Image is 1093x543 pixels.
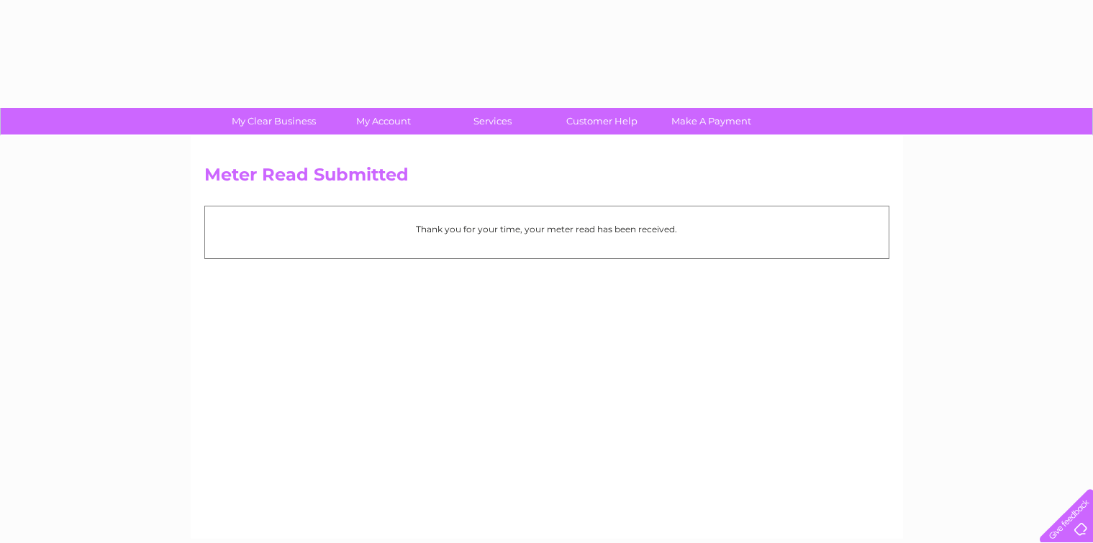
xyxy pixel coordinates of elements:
[324,108,443,134] a: My Account
[212,222,881,236] p: Thank you for your time, your meter read has been received.
[652,108,771,134] a: Make A Payment
[543,108,661,134] a: Customer Help
[204,165,889,192] h2: Meter Read Submitted
[433,108,552,134] a: Services
[214,108,333,134] a: My Clear Business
